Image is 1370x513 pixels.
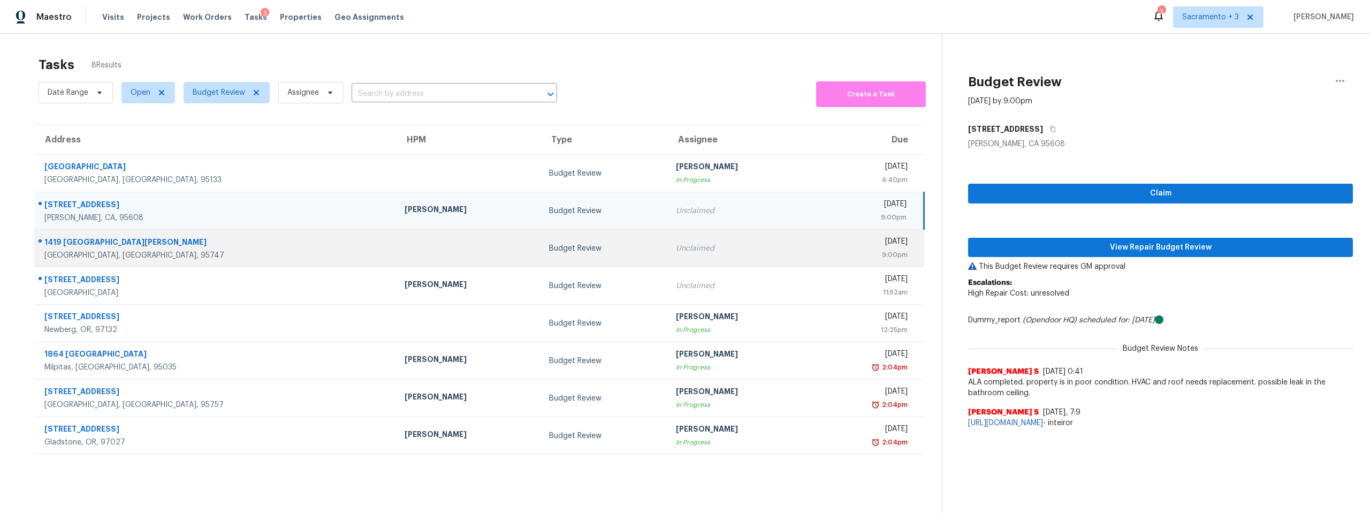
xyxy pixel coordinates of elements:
img: Overdue Alarm Icon [871,437,880,448]
input: Search by address [352,86,527,102]
div: [PERSON_NAME] [405,391,532,405]
div: 9:00pm [820,250,908,260]
div: Dummy_report [968,315,1353,326]
div: Budget Review [549,318,659,329]
div: 1864 [GEOGRAPHIC_DATA] [44,349,387,362]
div: [STREET_ADDRESS] [44,424,387,437]
div: Budget Review [549,431,659,441]
div: [PERSON_NAME] [676,161,803,175]
div: [PERSON_NAME] [405,429,532,442]
span: [DATE], 7:9 [1043,409,1080,416]
th: Address [34,125,396,155]
div: Unclaimed [676,206,803,216]
div: 2:04pm [880,362,908,373]
div: 2:04pm [880,437,908,448]
div: Budget Review [549,356,659,366]
i: scheduled for: [DATE] [1079,316,1155,324]
h2: Budget Review [968,77,1062,87]
div: [GEOGRAPHIC_DATA] [44,288,387,298]
span: Visits [102,12,124,22]
div: [STREET_ADDRESS] [44,274,387,288]
span: Geo Assignments [334,12,404,22]
div: Gladstone, OR, 97027 [44,437,387,448]
th: Due [812,125,924,155]
span: [PERSON_NAME] [1289,12,1354,22]
div: [GEOGRAPHIC_DATA], [GEOGRAPHIC_DATA], 95747 [44,250,387,261]
div: 4:40pm [820,175,908,185]
div: Milpitas, [GEOGRAPHIC_DATA], 95035 [44,362,387,373]
button: Open [543,87,558,102]
div: Unclaimed [676,243,803,254]
button: Claim [968,184,1353,203]
button: Copy Address [1043,119,1057,139]
img: Overdue Alarm Icon [871,399,880,410]
div: [STREET_ADDRESS] [44,199,387,213]
div: [DATE] [820,424,908,437]
div: [PERSON_NAME] [676,386,803,399]
div: [PERSON_NAME] [676,311,803,325]
th: Type [541,125,667,155]
div: [PERSON_NAME], CA, 95608 [44,213,387,223]
span: [PERSON_NAME] S [968,366,1039,377]
span: Projects [137,12,170,22]
button: Create a Task [816,81,926,107]
div: [PERSON_NAME] [405,354,532,367]
span: Sacramento + 3 [1182,12,1239,22]
div: Unclaimed [676,281,803,291]
div: [PERSON_NAME] [405,204,532,217]
div: [DATE] [820,199,907,212]
div: In Progress [676,362,803,373]
div: [GEOGRAPHIC_DATA], [GEOGRAPHIC_DATA], 95757 [44,399,387,410]
div: Budget Review [549,168,659,179]
span: 8 Results [92,60,121,71]
div: 12:25pm [820,325,908,335]
span: Open [131,87,150,98]
b: Escalations: [968,279,1012,286]
span: Assignee [287,87,319,98]
span: Work Orders [183,12,232,22]
div: 3 [1158,6,1165,17]
div: [PERSON_NAME], CA 95608 [968,139,1353,149]
span: High Repair Cost: unresolved [968,290,1069,297]
h5: [STREET_ADDRESS] [968,124,1043,134]
button: View Repair Budget Review [968,238,1353,258]
div: [DATE] [820,386,908,399]
p: This Budget Review requires GM approval [968,261,1353,272]
div: [STREET_ADDRESS] [44,386,387,399]
i: (Opendoor HQ) [1023,316,1077,324]
div: [DATE] [820,311,908,325]
th: HPM [396,125,541,155]
a: [URL][DOMAIN_NAME] [968,419,1043,427]
div: [DATE] [820,349,908,362]
span: Properties [280,12,322,22]
div: [GEOGRAPHIC_DATA] [44,161,387,175]
div: [STREET_ADDRESS] [44,311,387,325]
span: [PERSON_NAME] S [968,407,1039,418]
span: Budget Review [193,87,245,98]
th: Assignee [667,125,812,155]
div: [DATE] [820,161,908,175]
span: Budget Review Notes [1116,343,1205,354]
div: 3 [261,8,269,19]
div: In Progress [676,399,803,410]
span: Maestro [36,12,72,22]
div: In Progress [676,175,803,185]
span: View Repair Budget Review [977,241,1344,254]
div: [GEOGRAPHIC_DATA], [GEOGRAPHIC_DATA], 95133 [44,175,387,185]
div: In Progress [676,325,803,335]
div: Budget Review [549,243,659,254]
div: 9:00pm [820,212,907,223]
span: Create a Task [821,88,920,101]
span: Date Range [48,87,88,98]
span: - inteiror [968,418,1353,428]
span: Claim [977,187,1344,200]
div: 2:04pm [880,399,908,410]
div: [DATE] [820,274,908,287]
div: [PERSON_NAME] [405,279,532,292]
div: [DATE] by 9:00pm [968,96,1032,107]
div: Budget Review [549,393,659,404]
div: 1419 [GEOGRAPHIC_DATA][PERSON_NAME] [44,237,387,250]
h2: Tasks [39,59,74,70]
span: [DATE] 0:41 [1043,368,1083,375]
div: Budget Review [549,206,659,216]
